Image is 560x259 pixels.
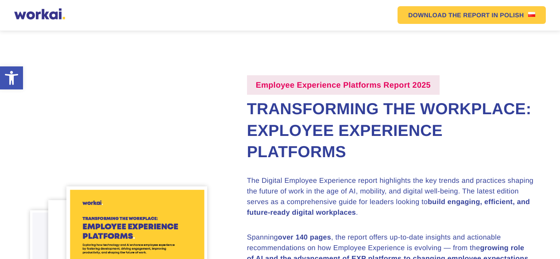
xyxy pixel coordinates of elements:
[247,98,534,163] h2: Transforming the Workplace: Exployee Experience Platforms
[278,234,331,241] strong: over 140 pages
[528,12,535,17] img: Polish flag
[247,176,534,218] p: The Digital Employee Experience report highlights the key trends and practices shaping the future...
[247,75,440,95] label: Employee Experience Platforms Report 2025
[247,198,530,216] strong: build engaging, efficient, and future-ready digital workplaces
[398,6,546,24] a: DOWNLOAD THE REPORTIN POLISHPolish flag
[408,12,490,18] em: DOWNLOAD THE REPORT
